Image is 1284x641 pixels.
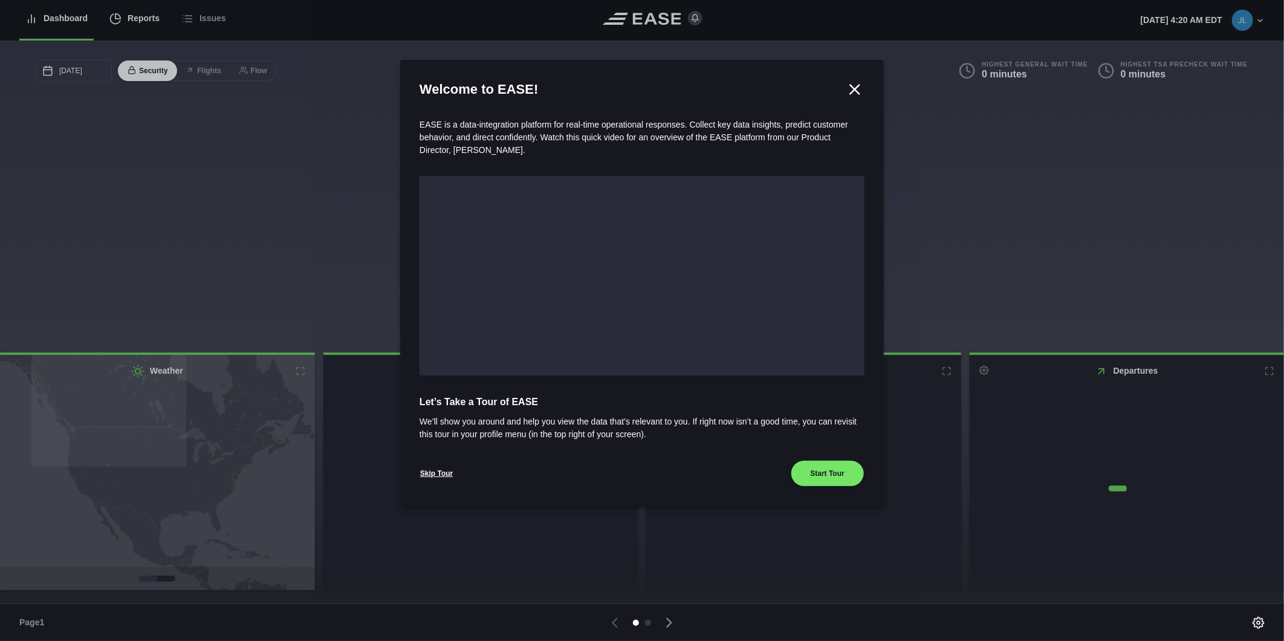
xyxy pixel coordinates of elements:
span: We’ll show you around and help you view the data that’s relevant to you. If right now isn’t a goo... [420,415,864,441]
iframe: onboarding [420,176,864,376]
h2: Welcome to EASE! [420,79,845,99]
span: Let’s Take a Tour of EASE [420,395,864,409]
span: Page 1 [19,616,50,629]
button: Skip Tour [420,460,453,487]
span: EASE is a data-integration platform for real-time operational responses. Collect key data insight... [420,120,848,155]
button: Start Tour [791,460,864,487]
